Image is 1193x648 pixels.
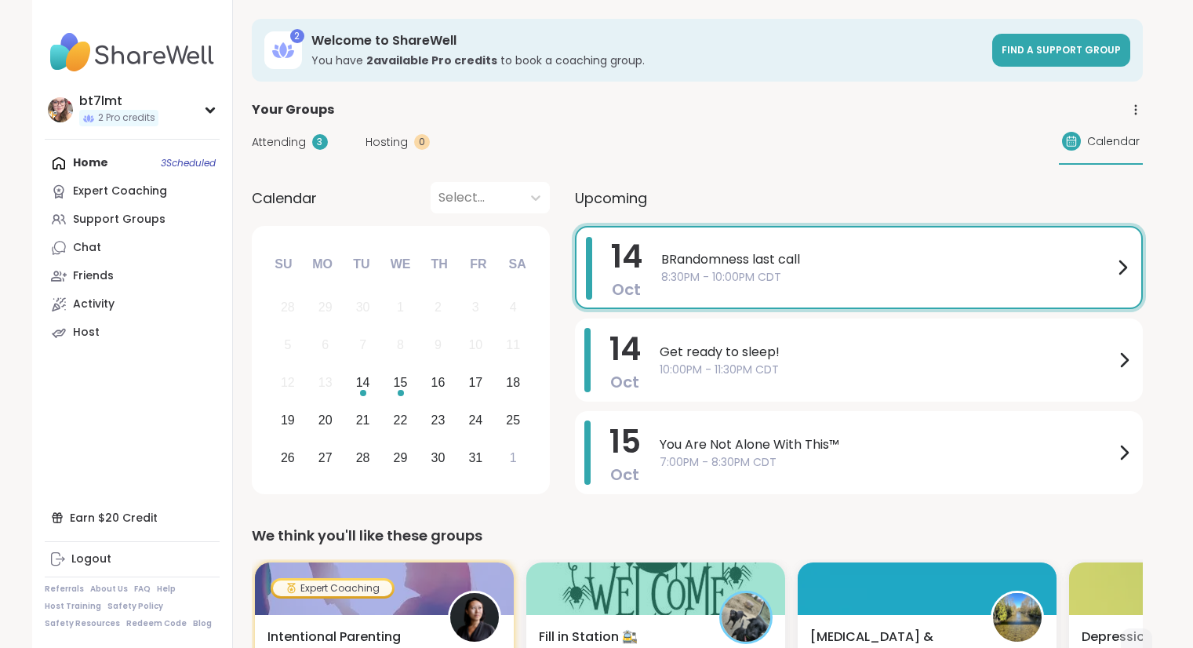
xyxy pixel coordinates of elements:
[468,447,482,468] div: 31
[459,403,493,437] div: Choose Friday, October 24th, 2025
[271,366,305,400] div: Not available Sunday, October 12th, 2025
[45,545,220,573] a: Logout
[461,247,496,282] div: Fr
[992,34,1130,67] a: Find a support group
[346,329,380,362] div: Not available Tuesday, October 7th, 2025
[252,100,334,119] span: Your Groups
[73,325,100,340] div: Host
[468,372,482,393] div: 17
[45,262,220,290] a: Friends
[1087,133,1140,150] span: Calendar
[421,403,455,437] div: Choose Thursday, October 23rd, 2025
[45,319,220,347] a: Host
[267,628,401,646] span: Intentional Parenting
[575,187,647,209] span: Upcoming
[45,601,101,612] a: Host Training
[394,372,408,393] div: 15
[414,134,430,150] div: 0
[311,32,983,49] h3: Welcome to ShareWell
[252,525,1143,547] div: We think you'll like these groups
[510,447,517,468] div: 1
[384,329,417,362] div: Not available Wednesday, October 8th, 2025
[359,334,366,355] div: 7
[431,410,446,431] div: 23
[308,366,342,400] div: Not available Monday, October 13th, 2025
[510,297,517,318] div: 4
[468,410,482,431] div: 24
[252,187,317,209] span: Calendar
[73,297,115,312] div: Activity
[435,334,442,355] div: 9
[48,97,73,122] img: bt7lmt
[73,268,114,284] div: Friends
[394,447,408,468] div: 29
[346,441,380,475] div: Choose Tuesday, October 28th, 2025
[271,441,305,475] div: Choose Sunday, October 26th, 2025
[397,297,404,318] div: 1
[459,329,493,362] div: Not available Friday, October 10th, 2025
[107,601,163,612] a: Safety Policy
[610,464,639,486] span: Oct
[126,618,187,629] a: Redeem Code
[496,366,530,400] div: Choose Saturday, October 18th, 2025
[90,584,128,595] a: About Us
[660,454,1115,471] span: 7:00PM - 8:30PM CDT
[281,297,295,318] div: 28
[539,628,638,646] span: Fill in Station 🚉
[660,343,1115,362] span: Get ready to sleep!
[1002,43,1121,56] span: Find a support group
[366,53,497,68] b: 2 available Pro credit s
[346,366,380,400] div: Choose Tuesday, October 14th, 2025
[356,372,370,393] div: 14
[496,441,530,475] div: Choose Saturday, November 1st, 2025
[79,93,158,110] div: bt7lmt
[45,290,220,319] a: Activity
[421,329,455,362] div: Not available Thursday, October 9th, 2025
[45,206,220,234] a: Support Groups
[271,291,305,325] div: Not available Sunday, September 28th, 2025
[506,372,520,393] div: 18
[273,581,392,596] div: Expert Coaching
[308,291,342,325] div: Not available Monday, September 29th, 2025
[45,177,220,206] a: Expert Coaching
[459,366,493,400] div: Choose Friday, October 17th, 2025
[993,593,1042,642] img: GordonJD
[609,420,641,464] span: 15
[318,297,333,318] div: 29
[660,435,1115,454] span: You Are Not Alone With This™
[366,134,408,151] span: Hosting
[281,447,295,468] div: 26
[431,447,446,468] div: 30
[281,372,295,393] div: 12
[496,403,530,437] div: Choose Saturday, October 25th, 2025
[661,269,1113,286] span: 8:30PM - 10:00PM CDT
[506,334,520,355] div: 11
[284,334,291,355] div: 5
[45,234,220,262] a: Chat
[73,184,167,199] div: Expert Coaching
[308,329,342,362] div: Not available Monday, October 6th, 2025
[98,111,155,125] span: 2 Pro credits
[45,504,220,532] div: Earn $20 Credit
[281,410,295,431] div: 19
[496,291,530,325] div: Not available Saturday, October 4th, 2025
[308,403,342,437] div: Choose Monday, October 20th, 2025
[290,29,304,43] div: 2
[722,593,770,642] img: Amie89
[346,403,380,437] div: Choose Tuesday, October 21st, 2025
[384,441,417,475] div: Choose Wednesday, October 29th, 2025
[312,134,328,150] div: 3
[344,247,379,282] div: Tu
[435,297,442,318] div: 2
[71,552,111,567] div: Logout
[468,334,482,355] div: 10
[397,334,404,355] div: 8
[311,53,983,68] h3: You have to book a coaching group.
[318,410,333,431] div: 20
[500,247,534,282] div: Sa
[356,297,370,318] div: 30
[271,403,305,437] div: Choose Sunday, October 19th, 2025
[660,362,1115,378] span: 10:00PM - 11:30PM CDT
[346,291,380,325] div: Not available Tuesday, September 30th, 2025
[384,403,417,437] div: Choose Wednesday, October 22nd, 2025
